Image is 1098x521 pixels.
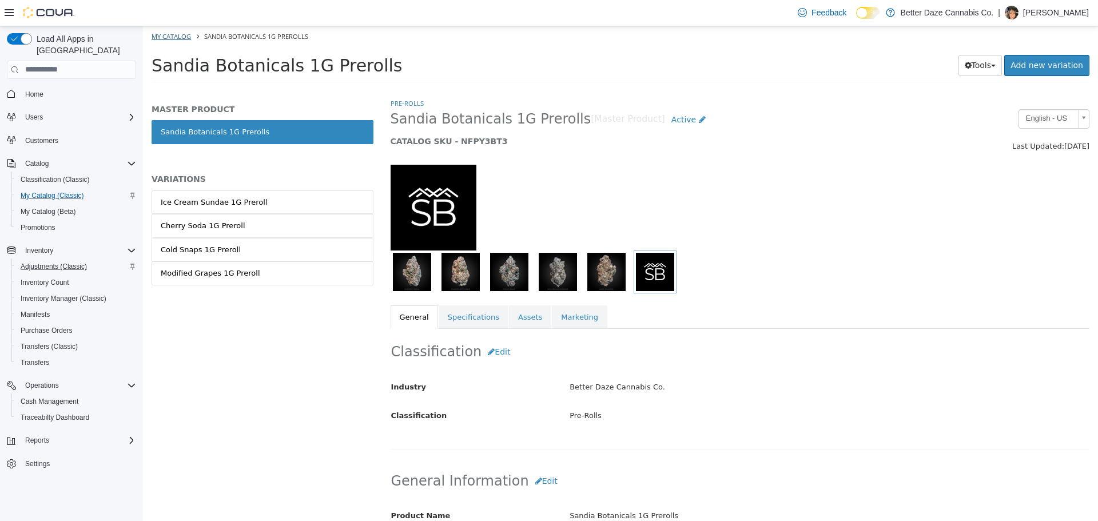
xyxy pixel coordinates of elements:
img: Cova [23,7,74,18]
div: Ice Cream Sundae 1G Preroll [18,170,124,182]
div: Modified Grapes 1G Preroll [18,241,117,253]
button: Reports [2,432,141,448]
span: Classification [248,385,304,393]
span: Promotions [16,221,136,234]
span: Cash Management [21,397,78,406]
span: Settings [21,456,136,471]
button: Cash Management [11,393,141,409]
img: 150 [248,138,333,224]
span: Industry [248,356,284,365]
span: Purchase Orders [21,326,73,335]
p: [PERSON_NAME] [1023,6,1089,19]
a: Adjustments (Classic) [16,260,91,273]
span: Customers [21,133,136,148]
span: Customers [25,136,58,145]
span: Home [21,87,136,101]
div: Cherry Soda 1G Preroll [18,194,102,205]
button: Customers [2,132,141,149]
span: Home [25,90,43,99]
nav: Complex example [7,81,136,502]
span: My Catalog (Classic) [21,191,84,200]
span: Users [25,113,43,122]
a: Classification (Classic) [16,173,94,186]
a: Settings [21,457,54,471]
span: Purchase Orders [16,324,136,337]
button: Reports [21,433,54,447]
button: Edit [339,315,373,336]
span: Sandia Botanicals 1G Prerolls [9,29,259,49]
span: Users [21,110,136,124]
span: Load All Apps in [GEOGRAPHIC_DATA] [32,33,136,56]
span: Inventory Count [16,276,136,289]
span: Traceabilty Dashboard [21,413,89,422]
div: Sandia Botanicals 1G Prerolls [418,480,954,500]
a: General [248,279,295,303]
a: Add new variation [861,29,946,50]
span: Sandia Botanicals 1G Prerolls [248,84,448,102]
div: Better Daze Cannabis Co. [418,351,954,371]
small: [Master Product] [448,89,522,98]
span: Manifests [16,308,136,321]
button: Home [2,86,141,102]
span: Inventory Manager (Classic) [21,294,106,303]
span: Inventory Manager (Classic) [16,292,136,305]
button: Edit [386,444,421,466]
span: Inventory [21,244,136,257]
span: Inventory Count [21,278,69,287]
a: Assets [366,279,408,303]
span: Classification (Classic) [21,175,90,184]
a: Promotions [16,221,60,234]
button: Promotions [11,220,141,236]
span: Reports [25,436,49,445]
a: My Catalog (Classic) [16,189,89,202]
button: Transfers [11,355,141,371]
button: Purchase Orders [11,323,141,339]
a: Specifications [296,279,365,303]
button: Classification (Classic) [11,172,141,188]
span: Promotions [21,223,55,232]
h5: MASTER PRODUCT [9,78,230,88]
span: Catalog [21,157,136,170]
a: Transfers [16,356,54,369]
span: Adjustments (Classic) [21,262,87,271]
h5: CATALOG SKU - NFPY3BT3 [248,110,767,120]
span: My Catalog (Beta) [21,207,76,216]
button: My Catalog (Classic) [11,188,141,204]
span: English - US [876,83,931,101]
a: Home [21,88,48,101]
button: Users [2,109,141,125]
span: Product Name [248,485,308,494]
span: Cash Management [16,395,136,408]
h2: General Information [248,444,946,466]
a: My Catalog [9,6,48,14]
a: My Catalog (Beta) [16,205,81,218]
span: Reports [21,433,136,447]
div: Alexis Renteria [1005,6,1019,19]
span: My Catalog (Beta) [16,205,136,218]
span: Transfers [21,358,49,367]
a: Pre-Rolls [248,73,281,81]
a: Inventory Manager (Classic) [16,292,111,305]
a: Traceabilty Dashboard [16,411,94,424]
span: Inventory [25,246,53,255]
button: Operations [21,379,63,392]
button: Transfers (Classic) [11,339,141,355]
button: Inventory Manager (Classic) [11,291,141,307]
span: Transfers [16,356,136,369]
span: Feedback [811,7,846,18]
a: Manifests [16,308,54,321]
button: Manifests [11,307,141,323]
a: Transfers (Classic) [16,340,82,353]
input: Dark Mode [856,7,880,19]
button: Inventory [21,244,58,257]
span: Transfers (Classic) [21,342,78,351]
a: Sandia Botanicals 1G Prerolls [9,94,230,118]
button: My Catalog (Beta) [11,204,141,220]
h5: VARIATIONS [9,148,230,158]
button: Tools [815,29,860,50]
span: Traceabilty Dashboard [16,411,136,424]
span: Active [528,89,553,98]
button: Users [21,110,47,124]
button: Traceabilty Dashboard [11,409,141,425]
